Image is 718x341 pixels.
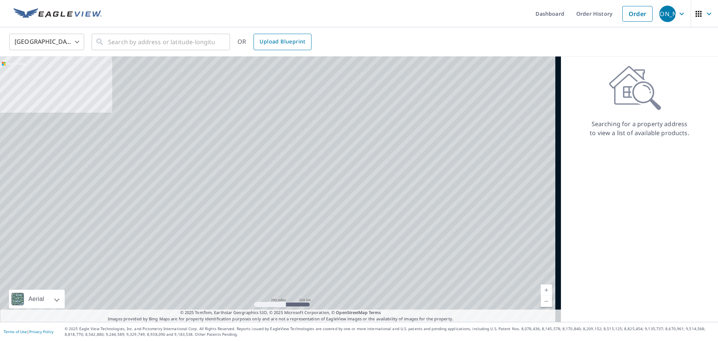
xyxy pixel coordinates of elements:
[65,326,714,337] p: © 2025 Eagle View Technologies, Inc. and Pictometry International Corp. All Rights Reserved. Repo...
[541,296,552,307] a: Current Level 5, Zoom Out
[336,310,367,315] a: OpenStreetMap
[108,31,215,52] input: Search by address or latitude-longitude
[541,284,552,296] a: Current Level 5, Zoom In
[4,329,53,334] p: |
[4,329,27,334] a: Terms of Use
[589,119,690,137] p: Searching for a property address to view a list of available products.
[659,6,676,22] div: [PERSON_NAME]
[622,6,653,22] a: Order
[254,34,311,50] a: Upload Blueprint
[29,329,53,334] a: Privacy Policy
[13,8,102,19] img: EV Logo
[260,37,305,46] span: Upload Blueprint
[9,31,84,52] div: [GEOGRAPHIC_DATA]
[26,290,46,308] div: Aerial
[237,34,312,50] div: OR
[369,310,381,315] a: Terms
[9,290,65,308] div: Aerial
[180,310,381,316] span: © 2025 TomTom, Earthstar Geographics SIO, © 2025 Microsoft Corporation, ©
